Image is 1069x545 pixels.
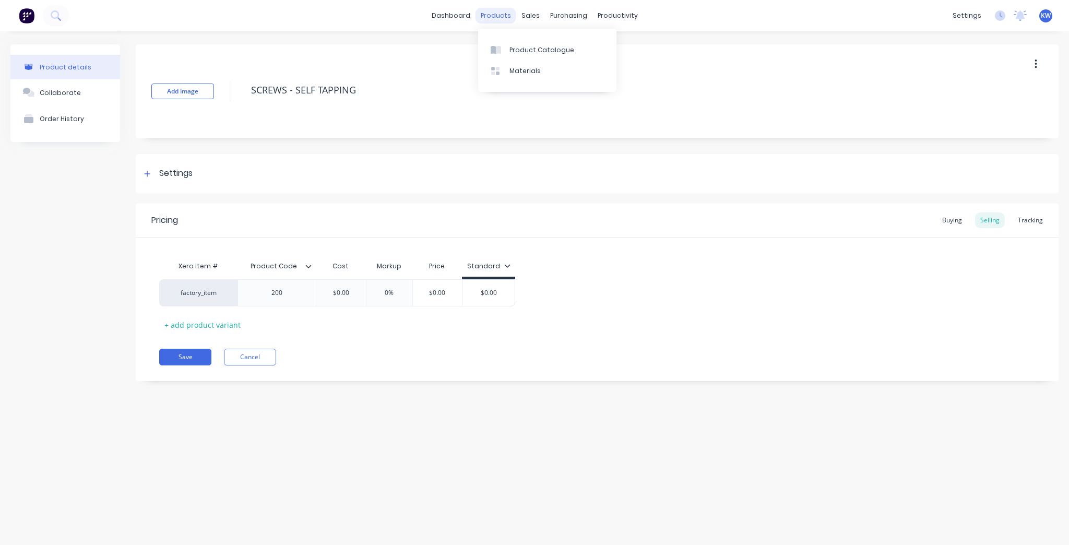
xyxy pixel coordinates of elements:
[159,279,515,306] div: factory_item200$0.000%$0.00$0.00
[509,66,541,76] div: Materials
[363,280,415,306] div: 0%
[476,8,516,23] div: products
[40,115,84,123] div: Order History
[947,8,987,23] div: settings
[516,8,545,23] div: sales
[159,349,211,365] button: Save
[412,256,462,277] div: Price
[1041,11,1051,20] span: KW
[937,212,967,228] div: Buying
[170,288,227,298] div: factory_item
[366,256,412,277] div: Markup
[467,262,510,271] div: Standard
[159,167,193,180] div: Settings
[10,55,120,79] button: Product details
[151,84,214,99] button: Add image
[411,280,464,306] div: $0.00
[246,78,959,102] textarea: SCREWS - SELF TAPPING
[426,8,476,23] a: dashboard
[159,256,237,277] div: Xero Item #
[462,280,515,306] div: $0.00
[509,45,574,55] div: Product Catalogue
[151,214,178,227] div: Pricing
[545,8,592,23] div: purchasing
[10,79,120,105] button: Collaborate
[19,8,34,23] img: Factory
[315,280,367,306] div: $0.00
[40,63,91,71] div: Product details
[224,349,276,365] button: Cancel
[159,317,246,333] div: + add product variant
[478,61,616,81] a: Materials
[316,256,366,277] div: Cost
[251,286,303,300] div: 200
[10,105,120,132] button: Order History
[237,253,310,279] div: Product Code
[40,89,81,97] div: Collaborate
[975,212,1005,228] div: Selling
[1013,212,1048,228] div: Tracking
[478,39,616,60] a: Product Catalogue
[592,8,643,23] div: productivity
[237,256,316,277] div: Product Code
